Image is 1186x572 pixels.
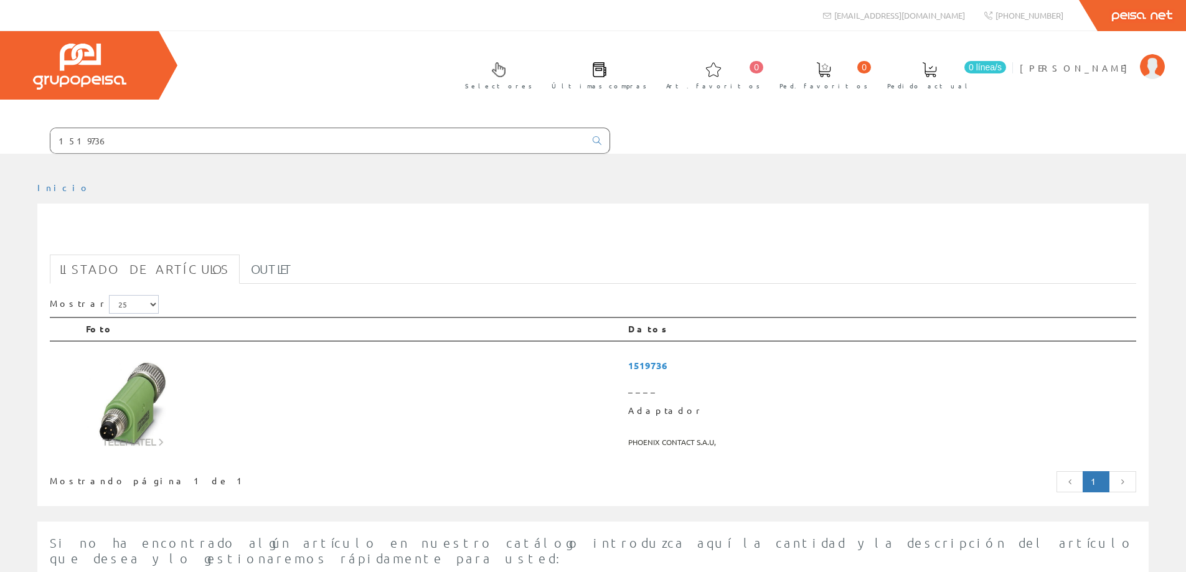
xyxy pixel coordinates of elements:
a: Inicio [37,182,90,193]
label: Mostrar [50,295,159,314]
span: ____ [628,377,1131,400]
span: 0 [750,61,763,73]
span: [PHONE_NUMBER] [995,10,1063,21]
span: Art. favoritos [666,80,760,92]
span: Últimas compras [552,80,647,92]
img: Foto artículo Adaptador (150x150) [86,354,179,448]
span: 0 [857,61,871,73]
th: Datos [623,317,1136,341]
span: [EMAIL_ADDRESS][DOMAIN_NAME] [834,10,965,21]
a: Página actual [1083,471,1109,492]
select: Mostrar [109,295,159,314]
span: Adaptador [628,400,1131,422]
a: Listado de artículos [50,255,240,284]
input: Buscar ... [50,128,585,153]
a: Selectores [453,52,539,97]
span: Pedido actual [887,80,972,92]
a: Últimas compras [539,52,653,97]
span: 0 línea/s [964,61,1006,73]
a: 0 línea/s Pedido actual [875,52,1009,97]
span: 1519736 [628,354,1131,377]
div: Mostrando página 1 de 1 [50,470,492,487]
span: Ped. favoritos [779,80,868,92]
a: [PERSON_NAME] [1020,52,1165,63]
span: [PERSON_NAME] [1020,62,1134,74]
span: PHOENIX CONTACT S.A.U, [628,432,1131,452]
span: Si no ha encontrado algún artículo en nuestro catálogo introduzca aquí la cantidad y la descripci... [50,535,1134,566]
h1: 1519736 [50,223,1136,248]
th: Foto [81,317,623,341]
a: Página anterior [1057,471,1084,492]
img: Grupo Peisa [33,44,126,90]
span: Selectores [465,80,532,92]
a: Página siguiente [1109,471,1136,492]
a: Outlet [241,255,303,284]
